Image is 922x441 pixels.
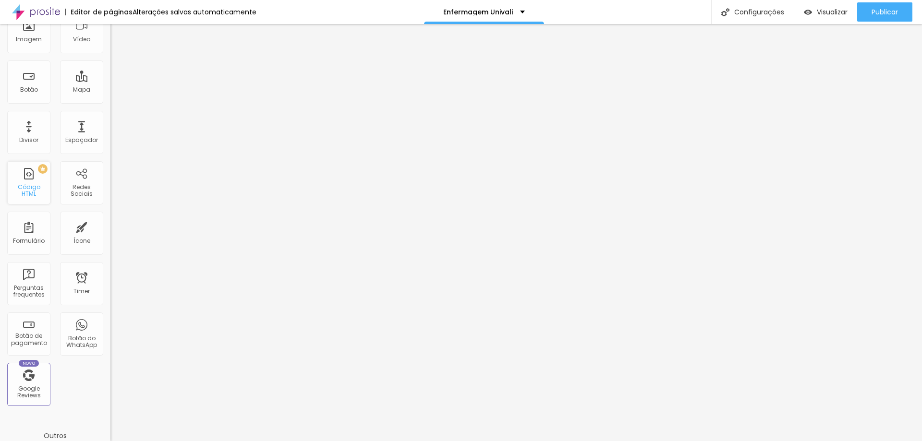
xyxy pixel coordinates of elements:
div: Divisor [19,137,38,143]
div: Botão [20,86,38,93]
div: Novo [19,360,39,367]
div: Alterações salvas automaticamente [133,9,256,15]
div: Google Reviews [10,385,48,399]
div: Código HTML [10,184,48,198]
div: Ícone [73,238,90,244]
span: Publicar [872,8,898,16]
div: Botão de pagamento [10,333,48,346]
div: Imagem [16,36,42,43]
div: Redes Sociais [62,184,100,198]
span: Visualizar [817,8,848,16]
p: Enfermagem Univali [443,9,513,15]
img: Icone [721,8,729,16]
div: Timer [73,288,90,295]
div: Mapa [73,86,90,93]
div: Espaçador [65,137,98,143]
button: Visualizar [794,2,857,22]
div: Editor de páginas [65,9,133,15]
div: Formulário [13,238,45,244]
div: Perguntas frequentes [10,285,48,298]
div: Vídeo [73,36,90,43]
button: Publicar [857,2,912,22]
img: view-1.svg [804,8,812,16]
div: Botão do WhatsApp [62,335,100,349]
